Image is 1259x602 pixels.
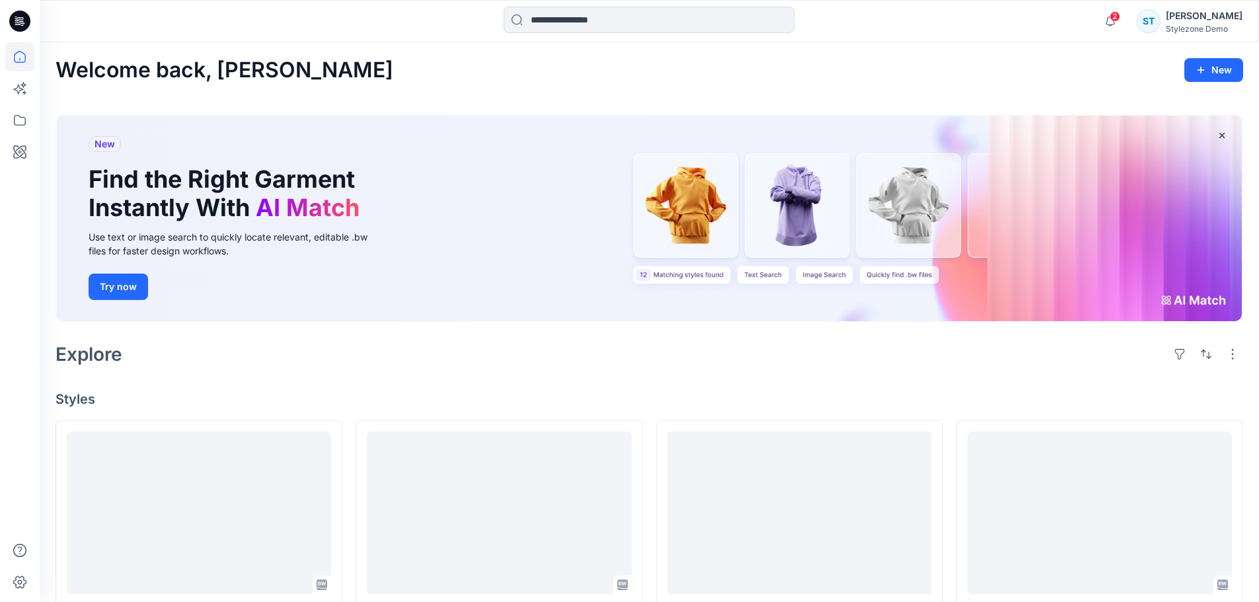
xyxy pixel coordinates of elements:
div: ST [1137,9,1161,33]
h2: Welcome back, [PERSON_NAME] [56,58,393,83]
span: AI Match [256,193,360,222]
div: Use text or image search to quickly locate relevant, editable .bw files for faster design workflows. [89,230,386,258]
h4: Styles [56,391,1243,407]
span: 2 [1110,11,1120,22]
span: New [95,136,115,152]
button: New [1184,58,1243,82]
button: Try now [89,274,148,300]
h2: Explore [56,344,122,365]
h1: Find the Right Garment Instantly With [89,165,366,222]
div: Stylezone Demo [1166,24,1242,34]
div: [PERSON_NAME] [1166,8,1242,24]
